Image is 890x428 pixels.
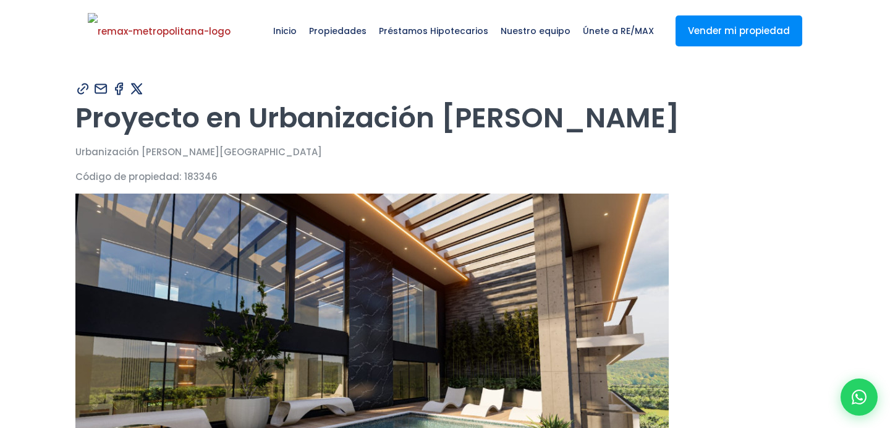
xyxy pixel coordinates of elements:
span: Inicio [267,12,303,49]
img: Compartir [93,81,109,96]
span: Únete a RE/MAX [577,12,660,49]
p: Urbanización [PERSON_NAME][GEOGRAPHIC_DATA] [75,144,815,160]
img: Compartir [75,81,91,96]
span: Propiedades [303,12,373,49]
h1: Proyecto en Urbanización [PERSON_NAME] [75,101,815,135]
span: Nuestro equipo [494,12,577,49]
img: Compartir [129,81,145,96]
a: Vender mi propiedad [676,15,802,46]
img: Compartir [111,81,127,96]
span: 183346 [184,170,218,183]
span: Préstamos Hipotecarios [373,12,494,49]
img: remax-metropolitana-logo [88,13,231,50]
span: Código de propiedad: [75,170,182,183]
